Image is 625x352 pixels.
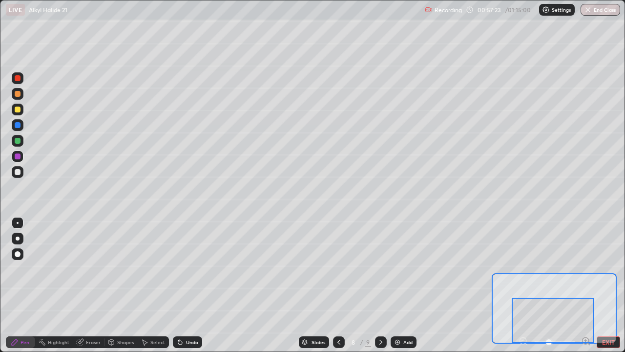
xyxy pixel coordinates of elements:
[360,339,363,345] div: /
[29,6,67,14] p: Alkyl Halide 21
[425,6,433,14] img: recording.375f2c34.svg
[21,340,29,345] div: Pen
[150,340,165,345] div: Select
[542,6,550,14] img: class-settings-icons
[597,336,620,348] button: EXIT
[86,340,101,345] div: Eraser
[312,340,325,345] div: Slides
[403,340,413,345] div: Add
[394,338,401,346] img: add-slide-button
[9,6,22,14] p: LIVE
[117,340,134,345] div: Shapes
[552,7,571,12] p: Settings
[581,4,620,16] button: End Class
[584,6,592,14] img: end-class-cross
[349,339,358,345] div: 8
[435,6,462,14] p: Recording
[186,340,198,345] div: Undo
[365,338,371,347] div: 9
[48,340,69,345] div: Highlight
